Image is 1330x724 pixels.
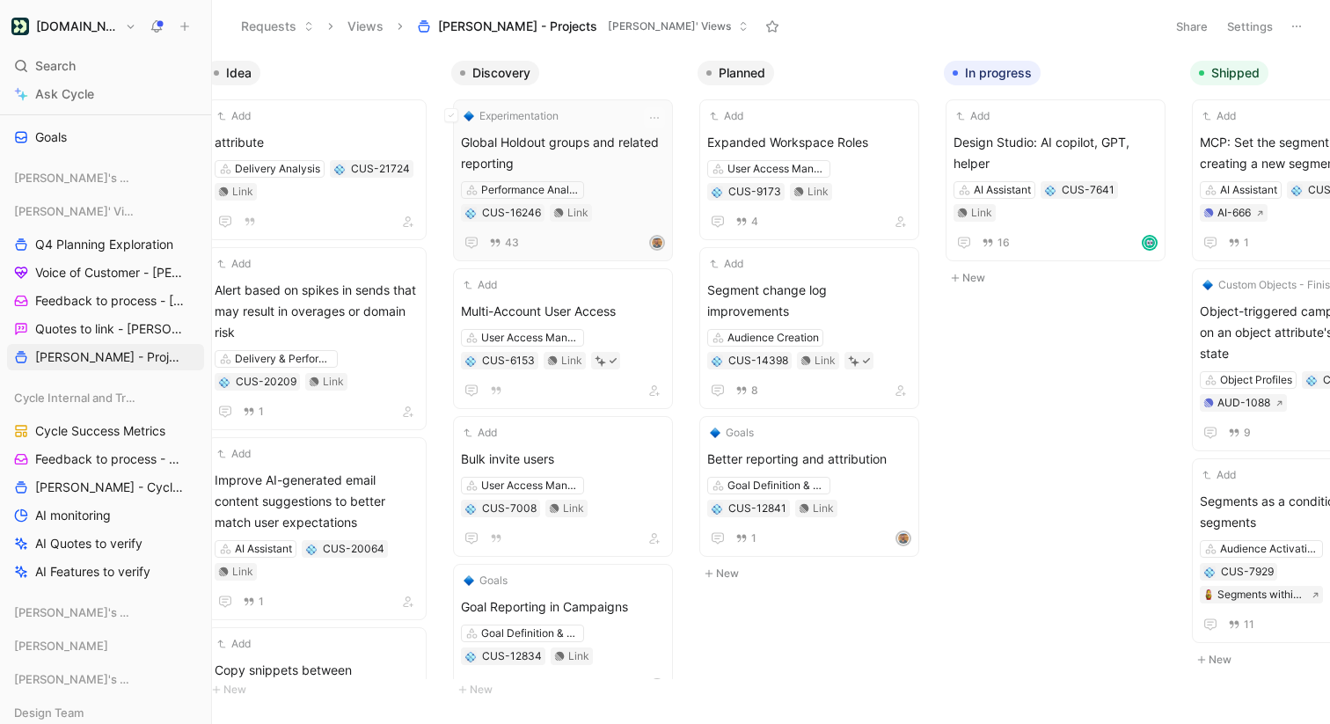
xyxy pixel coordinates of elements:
[215,660,419,702] span: Copy snippets between workspaces
[711,355,723,367] div: 💠
[461,276,500,294] button: Add
[464,650,477,662] button: 💠
[946,99,1166,261] a: AddDesign Studio: AI copilot, GPT, helperAI AssistantLink16avatar
[218,376,230,388] div: 💠
[1168,14,1216,39] button: Share
[1062,181,1114,199] div: CUS-7641
[323,540,384,558] div: CUS-20064
[14,169,135,186] span: [PERSON_NAME]'s Views
[481,625,580,642] div: Goal Definition & Attribution
[239,402,267,421] button: 1
[215,107,253,125] button: Add
[482,500,537,517] div: CUS-7008
[35,507,111,524] span: AI monitoring
[35,84,94,105] span: Ask Cycle
[7,599,204,625] div: [PERSON_NAME]'s Views
[479,572,508,589] span: Goals
[482,204,541,222] div: CUS-16246
[215,445,253,463] button: Add
[1144,237,1156,249] img: avatar
[14,704,84,721] span: Design Team
[35,292,186,310] span: Feedback to process - [PERSON_NAME]
[1224,615,1258,634] button: 11
[464,355,477,367] div: 💠
[7,384,204,411] div: Cycle Internal and Tracking
[486,676,515,696] button: 3
[1217,204,1251,222] div: AI-666
[215,635,253,653] button: Add
[451,679,683,700] button: New
[1290,184,1303,196] button: 💠
[205,61,260,85] button: Idea
[1202,280,1213,290] img: 🔷
[971,204,992,222] div: Link
[815,352,836,369] div: Link
[14,603,135,621] span: [PERSON_NAME]'s Views
[259,596,264,607] span: 1
[207,437,427,620] a: AddImprove AI-generated email content suggestions to better match user expectationsAI AssistantLink1
[215,255,253,273] button: Add
[481,477,580,494] div: User Access Management
[698,61,774,85] button: Planned
[1204,567,1215,578] img: 💠
[7,288,204,314] a: Feedback to process - [PERSON_NAME]
[751,216,758,227] span: 4
[997,238,1010,248] span: 16
[215,470,419,533] span: Improve AI-generated email content suggestions to better match user expectations
[7,502,204,529] a: AI monitoring
[232,183,253,201] div: Link
[707,280,911,322] span: Segment change log improvements
[207,247,427,430] a: AddAlert based on spikes in sends that may result in overages or domain riskDelivery & Performanc...
[1203,566,1216,578] button: 💠
[707,449,911,470] span: Better reporting and attribution
[453,268,673,409] a: AddMulti-Account User AccessUser Access ManagementLink
[563,500,584,517] div: Link
[7,384,204,585] div: Cycle Internal and TrackingCycle Success MetricsFeedback to process - Cycle Internal[PERSON_NAME]...
[239,592,267,611] button: 1
[732,212,762,231] button: 4
[207,99,427,240] a: AddattributeDelivery AnalysisLink
[7,666,204,692] div: [PERSON_NAME]'s Views
[7,231,204,258] a: Q4 Planning Exploration
[944,267,1176,289] button: New
[719,64,765,82] span: Planned
[35,348,181,366] span: [PERSON_NAME] - Projects
[323,373,344,391] div: Link
[1211,64,1260,82] span: Shipped
[7,633,204,664] div: [PERSON_NAME]
[226,64,252,82] span: Idea
[807,183,829,201] div: Link
[1244,238,1249,248] span: 1
[1244,428,1251,438] span: 9
[35,264,185,282] span: Voice of Customer - [PERSON_NAME]
[699,99,919,240] a: AddExpanded Workspace RolesUser Access ManagementLink4
[7,14,141,39] button: Customer.io[DOMAIN_NAME]
[712,356,722,367] img: 💠
[608,18,731,35] span: [PERSON_NAME]' Views
[14,389,136,406] span: Cycle Internal and Tracking
[1220,181,1277,199] div: AI Assistant
[464,502,477,515] button: 💠
[438,18,597,35] span: [PERSON_NAME] - Projects
[461,449,665,470] span: Bulk invite users
[698,563,930,584] button: New
[711,186,723,198] div: 💠
[707,107,746,125] button: Add
[707,132,911,153] span: Expanded Workspace Roles
[1305,374,1318,386] div: 💠
[482,647,542,665] div: CUS-12834
[7,53,204,79] div: Search
[728,500,786,517] div: CUS-12841
[728,352,788,369] div: CUS-14398
[305,543,318,555] div: 💠
[7,198,204,370] div: [PERSON_NAME]' ViewsQ4 Planning ExplorationVoice of Customer - [PERSON_NAME]Feedback to process -...
[461,107,561,125] button: 🔷Experimentation
[461,132,665,174] span: Global Holdout groups and related reporting
[732,529,760,548] button: 1
[7,124,204,150] a: Goals
[479,107,559,125] span: Experimentation
[465,504,476,515] img: 💠
[7,446,204,472] a: Feedback to process - Cycle Internal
